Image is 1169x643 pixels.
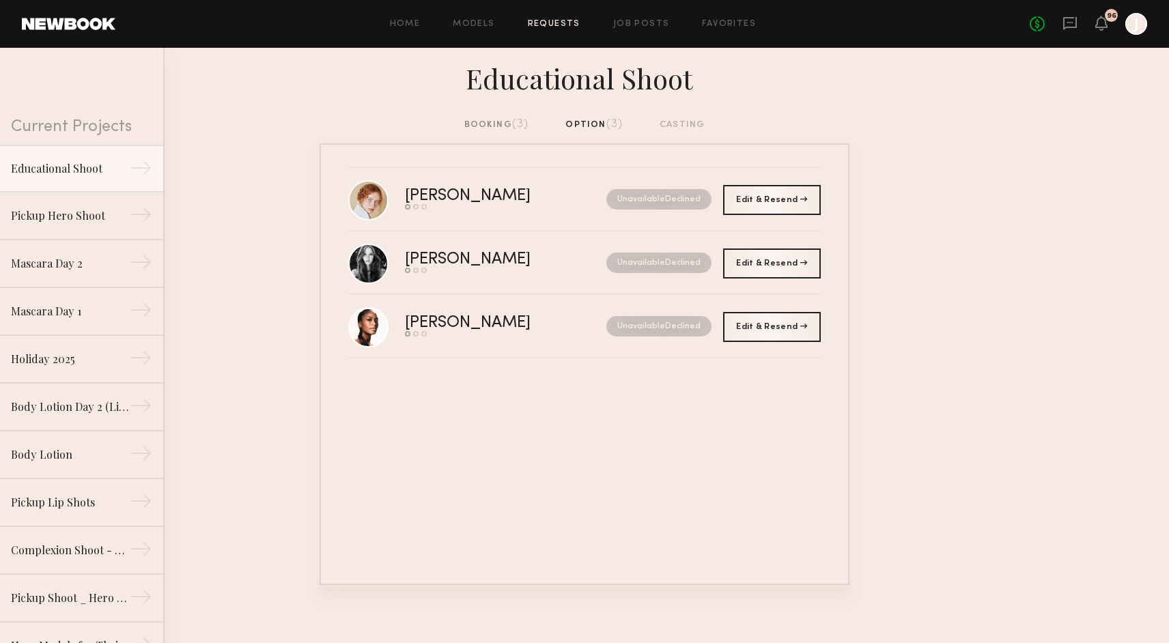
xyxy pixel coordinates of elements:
a: Job Posts [613,20,670,29]
div: → [130,395,152,422]
div: Pickup Shoot _ Hero Products [11,590,130,606]
div: Body Lotion [11,446,130,463]
div: Educational Shoot [320,59,849,96]
div: Holiday 2025 [11,351,130,367]
div: Body Lotion Day 2 (Lip Macros) [11,399,130,415]
a: Home [390,20,421,29]
div: [PERSON_NAME] [405,188,569,204]
span: Edit & Resend [736,323,807,331]
div: → [130,490,152,517]
div: → [130,251,152,278]
a: [PERSON_NAME]UnavailableDeclined [348,231,821,295]
nb-request-status: Unavailable Declined [606,316,712,337]
div: → [130,203,152,231]
div: → [130,299,152,326]
div: → [130,586,152,613]
a: [PERSON_NAME]UnavailableDeclined [348,295,821,358]
div: 96 [1107,12,1116,20]
div: Educational Shoot [11,160,130,177]
nb-request-status: Unavailable Declined [606,189,712,210]
div: booking [464,117,529,132]
a: Requests [528,20,580,29]
div: → [130,442,152,470]
div: → [130,347,152,374]
div: → [130,157,152,184]
div: → [130,538,152,565]
nb-request-status: Unavailable Declined [606,253,712,273]
span: Edit & Resend [736,196,807,204]
div: Mascara Day 2 [11,255,130,272]
span: Edit & Resend [736,259,807,268]
a: J [1125,13,1147,35]
div: Mascara Day 1 [11,303,130,319]
span: (3) [512,119,529,130]
div: [PERSON_NAME] [405,315,569,331]
div: Pickup Hero Shoot [11,208,130,224]
a: Favorites [702,20,756,29]
a: [PERSON_NAME]UnavailableDeclined [348,168,821,231]
div: [PERSON_NAME] [405,252,569,268]
a: Models [453,20,494,29]
div: Pickup Lip Shots [11,494,130,511]
div: Complexion Shoot - CC Cream + Concealer [11,542,130,558]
